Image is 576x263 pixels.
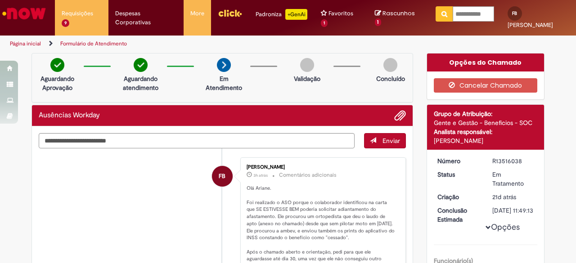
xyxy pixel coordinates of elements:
[375,9,422,26] a: Rascunhos
[434,127,538,136] div: Analista responsável:
[375,18,382,27] span: 1
[492,206,534,215] div: [DATE] 11:49:13
[217,58,231,72] img: arrow-next.png
[36,74,79,92] p: Aguardando Aprovação
[394,110,406,121] button: Adicionar anexos
[253,173,268,178] time: 30/09/2025 15:31:16
[218,6,242,20] img: click_logo_yellow_360x200.png
[50,58,64,72] img: check-circle-green.png
[134,58,148,72] img: check-circle-green.png
[431,170,486,179] dt: Status
[364,133,406,148] button: Enviar
[434,109,538,118] div: Grupo de Atribuição:
[219,165,225,187] span: FB
[1,4,47,22] img: ServiceNow
[247,165,396,170] div: [PERSON_NAME]
[376,74,405,83] p: Concluído
[382,137,400,145] span: Enviar
[431,192,486,201] dt: Criação
[10,40,41,47] a: Página inicial
[39,111,100,120] h2: Ausências Workday Histórico de tíquete
[300,58,314,72] img: img-circle-grey.png
[253,173,268,178] span: 3h atrás
[7,36,377,52] ul: Trilhas de página
[202,74,246,92] p: Em Atendimento
[508,21,553,29] span: [PERSON_NAME]
[190,9,204,18] span: More
[60,40,127,47] a: Formulário de Atendimento
[115,9,177,27] span: Despesas Corporativas
[39,133,355,148] textarea: Digite sua mensagem aqui...
[492,192,534,201] div: 10/09/2025 15:31:28
[436,6,453,22] button: Pesquisar
[434,78,538,93] button: Cancelar Chamado
[492,170,534,188] div: Em Tratamento
[434,118,538,127] div: Gente e Gestão - Benefícios - SOC
[294,74,320,83] p: Validação
[62,19,69,27] span: 9
[492,193,516,201] span: 21d atrás
[328,9,353,18] span: Favoritos
[119,74,162,92] p: Aguardando atendimento
[434,136,538,145] div: [PERSON_NAME]
[212,166,233,187] div: Fernanda Caroline Brito
[383,58,397,72] img: img-circle-grey.png
[427,53,544,71] div: Opções do Chamado
[431,156,486,165] dt: Número
[431,206,486,224] dt: Conclusão Estimada
[512,10,517,16] span: FB
[321,19,328,27] span: 1
[279,171,337,179] small: Comentários adicionais
[382,9,415,18] span: Rascunhos
[285,9,307,20] p: +GenAi
[62,9,93,18] span: Requisições
[492,156,534,165] div: R13516038
[256,9,307,20] div: Padroniza
[492,193,516,201] time: 10/09/2025 15:31:28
